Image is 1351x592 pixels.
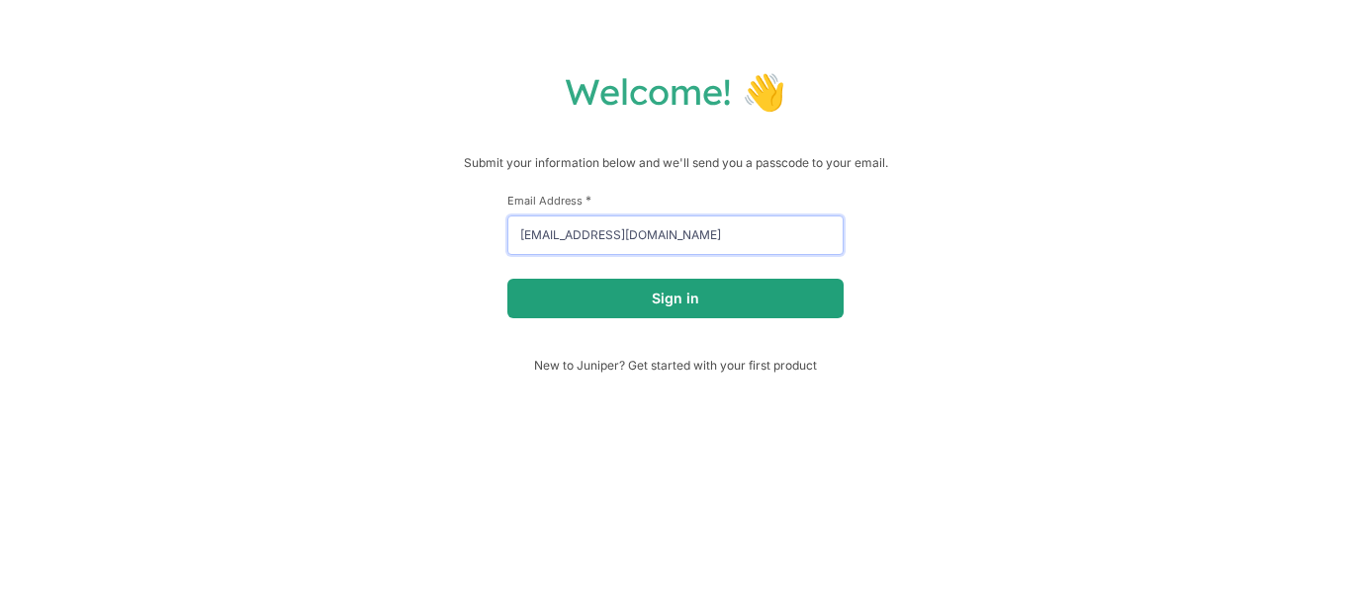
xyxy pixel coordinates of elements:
label: Email Address [507,193,844,208]
button: Sign in [507,279,844,318]
p: Submit your information below and we'll send you a passcode to your email. [20,153,1331,173]
span: This field is required. [585,193,591,208]
input: email@example.com [507,215,844,255]
keeper-lock: Open Keeper Popup [808,223,832,247]
span: New to Juniper? Get started with your first product [507,358,844,373]
h1: Welcome! 👋 [20,69,1331,114]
